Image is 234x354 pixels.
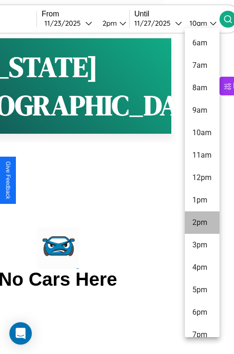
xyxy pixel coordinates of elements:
[185,99,219,122] li: 9am
[185,166,219,189] li: 12pm
[185,211,219,234] li: 2pm
[185,234,219,256] li: 3pm
[9,322,32,345] div: Open Intercom Messenger
[5,161,11,199] div: Give Feedback
[185,122,219,144] li: 10am
[185,32,219,54] li: 6am
[185,189,219,211] li: 1pm
[185,301,219,324] li: 6pm
[185,144,219,166] li: 11am
[185,279,219,301] li: 5pm
[185,256,219,279] li: 4pm
[185,77,219,99] li: 8am
[185,54,219,77] li: 7am
[185,324,219,346] li: 7pm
